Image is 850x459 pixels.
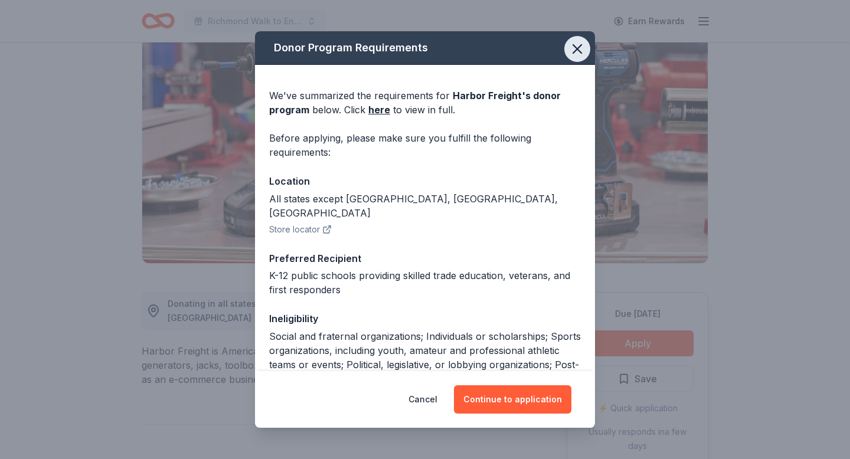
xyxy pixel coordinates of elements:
div: We've summarized the requirements for below. Click to view in full. [269,88,581,117]
div: Preferred Recipient [269,251,581,266]
div: Location [269,173,581,189]
div: Donor Program Requirements [255,31,595,65]
div: Social and fraternal organizations; Individuals or scholarships; Sports organizations, including ... [269,329,581,428]
div: Ineligibility [269,311,581,326]
div: Before applying, please make sure you fulfill the following requirements: [269,131,581,159]
button: Continue to application [454,385,571,414]
a: here [368,103,390,117]
div: All states except [GEOGRAPHIC_DATA], [GEOGRAPHIC_DATA], [GEOGRAPHIC_DATA] [269,192,581,220]
button: Cancel [408,385,437,414]
div: K-12 public schools providing skilled trade education, veterans, and first responders [269,268,581,297]
button: Store locator [269,222,332,237]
